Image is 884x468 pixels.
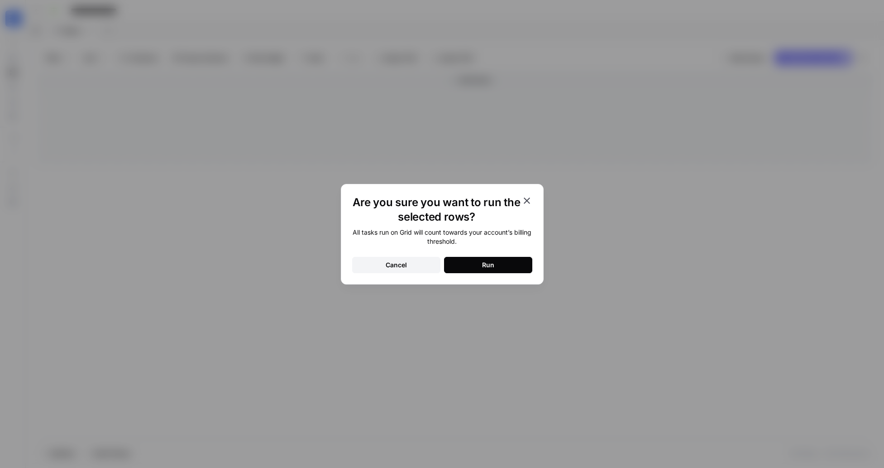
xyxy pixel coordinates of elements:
div: Run [482,261,494,270]
button: Run [444,257,532,273]
h1: Are you sure you want to run the selected rows? [352,195,521,224]
div: All tasks run on Grid will count towards your account’s billing threshold. [352,228,532,246]
div: Cancel [386,261,407,270]
button: Cancel [352,257,440,273]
